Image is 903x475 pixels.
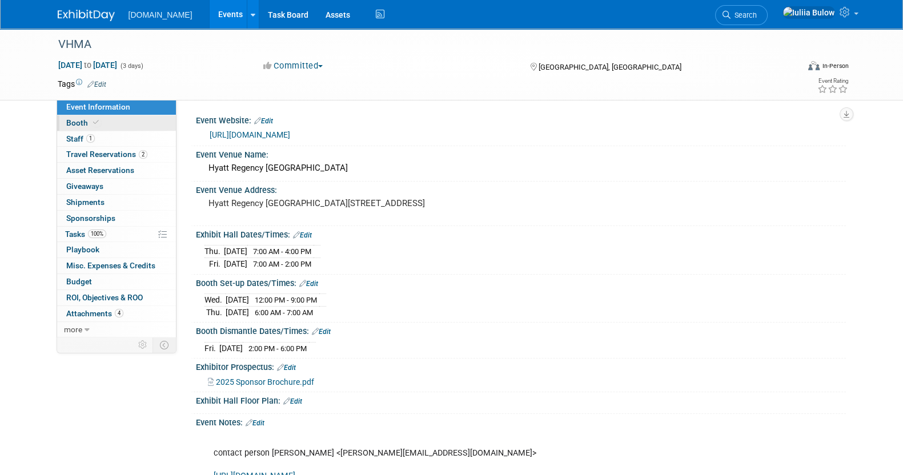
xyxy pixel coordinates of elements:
td: [DATE] [219,342,243,354]
a: 2025 Sponsor Brochure.pdf [208,377,314,387]
span: 12:00 PM - 9:00 PM [255,296,317,304]
div: Hyatt Regency [GEOGRAPHIC_DATA] [204,159,837,177]
div: Event Website: [196,112,846,127]
span: 100% [88,230,106,238]
span: Search [731,11,757,19]
div: Booth Set-up Dates/Times: [196,275,846,289]
td: Thu. [204,245,224,258]
td: [DATE] [224,245,247,258]
span: Event Information [66,102,130,111]
a: [URL][DOMAIN_NAME] [210,130,290,139]
a: Playbook [57,242,176,257]
div: Exhibit Hall Dates/Times: [196,226,846,241]
span: Sponsorships [66,214,115,223]
a: Misc. Expenses & Credits [57,258,176,273]
td: [DATE] [224,258,247,270]
div: Event Venue Address: [196,182,846,196]
span: 2 [139,150,147,159]
img: ExhibitDay [58,10,115,21]
div: Exhibit Hall Floor Plan: [196,392,846,407]
div: Event Venue Name: [196,146,846,160]
a: Asset Reservations [57,163,176,178]
a: ROI, Objectives & ROO [57,290,176,305]
a: Edit [283,397,302,405]
span: Giveaways [66,182,103,191]
span: 2025 Sponsor Brochure.pdf [216,377,314,387]
span: 7:00 AM - 2:00 PM [253,260,311,268]
div: Event Format [731,59,849,77]
span: Misc. Expenses & Credits [66,261,155,270]
span: Travel Reservations [66,150,147,159]
div: Booth Dismantle Dates/Times: [196,323,846,337]
span: 7:00 AM - 4:00 PM [253,247,311,256]
span: Staff [66,134,95,143]
a: Edit [87,80,106,88]
span: more [64,325,82,334]
span: 2:00 PM - 6:00 PM [248,344,307,353]
td: Wed. [204,294,226,307]
a: Travel Reservations2 [57,147,176,162]
td: Personalize Event Tab Strip [133,337,153,352]
td: Fri. [204,342,219,354]
button: Committed [259,60,327,72]
a: Budget [57,274,176,289]
span: 4 [115,309,123,317]
a: Edit [254,117,273,125]
a: Event Information [57,99,176,115]
span: Playbook [66,245,99,254]
td: Tags [58,78,106,90]
a: Edit [277,364,296,372]
span: Tasks [65,230,106,239]
a: Edit [312,328,331,336]
div: In-Person [821,62,848,70]
span: ROI, Objectives & ROO [66,293,143,302]
span: [DOMAIN_NAME] [129,10,192,19]
span: [GEOGRAPHIC_DATA], [GEOGRAPHIC_DATA] [539,63,681,71]
a: Shipments [57,195,176,210]
span: 1 [86,134,95,143]
a: Staff1 [57,131,176,147]
a: Attachments4 [57,306,176,321]
a: Edit [293,231,312,239]
a: Booth [57,115,176,131]
td: Fri. [204,258,224,270]
div: VHMA [54,34,781,55]
a: Sponsorships [57,211,176,226]
span: Asset Reservations [66,166,134,175]
a: Tasks100% [57,227,176,242]
span: to [82,61,93,70]
i: Booth reservation complete [93,119,99,126]
td: [DATE] [226,294,249,307]
span: Booth [66,118,101,127]
a: Edit [246,419,264,427]
img: Iuliia Bulow [782,6,835,19]
div: Event Notes: [196,414,846,429]
span: (3 days) [119,62,143,70]
span: Shipments [66,198,105,207]
span: [DATE] [DATE] [58,60,118,70]
td: Thu. [204,306,226,318]
a: Edit [299,280,318,288]
a: Search [715,5,768,25]
span: Budget [66,277,92,286]
pre: Hyatt Regency [GEOGRAPHIC_DATA][STREET_ADDRESS] [208,198,454,208]
div: Event Rating [817,78,848,84]
span: 6:00 AM - 7:00 AM [255,308,313,317]
td: [DATE] [226,306,249,318]
a: Giveaways [57,179,176,194]
a: more [57,322,176,337]
td: Toggle Event Tabs [152,337,176,352]
img: Format-Inperson.png [808,61,820,70]
span: Attachments [66,309,123,318]
div: Exhibitor Prospectus: [196,359,846,373]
